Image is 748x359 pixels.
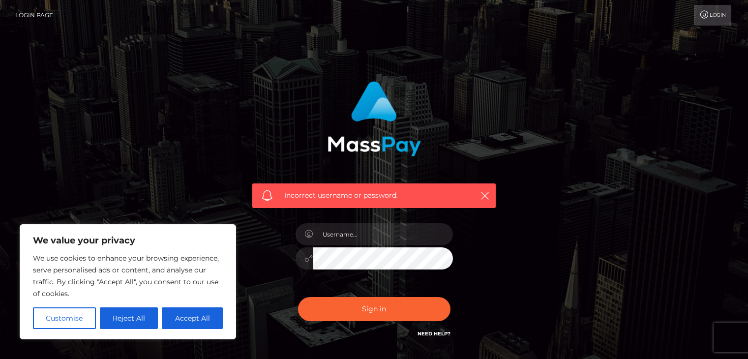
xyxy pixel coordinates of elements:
div: We value your privacy [20,224,236,339]
button: Reject All [100,307,158,329]
span: Incorrect username or password. [284,190,464,201]
p: We value your privacy [33,235,223,246]
img: MassPay Login [328,81,421,156]
input: Username... [313,223,453,245]
button: Customise [33,307,96,329]
p: We use cookies to enhance your browsing experience, serve personalised ads or content, and analys... [33,252,223,299]
a: Login Page [15,5,53,26]
button: Accept All [162,307,223,329]
button: Sign in [298,297,450,321]
a: Need Help? [418,330,450,337]
a: Login [694,5,731,26]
